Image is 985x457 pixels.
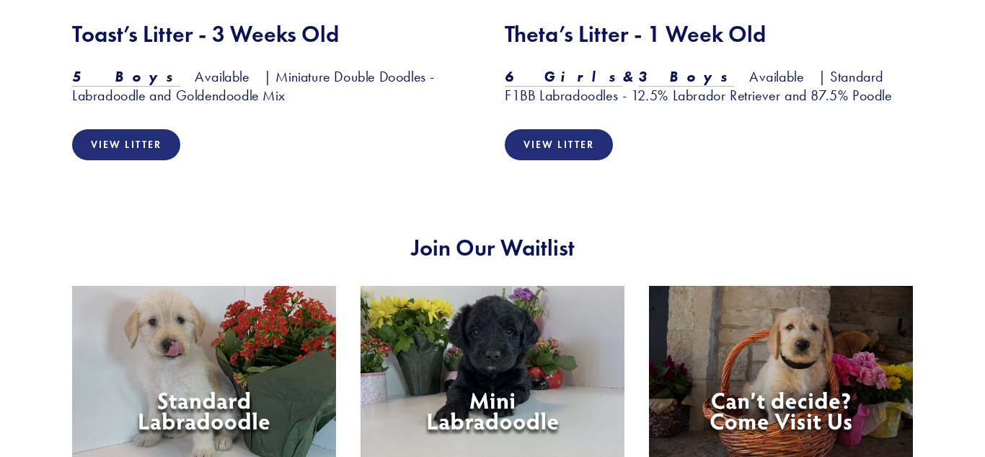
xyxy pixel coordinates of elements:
em: 6 Girls [505,68,622,85]
a: View Litter [505,129,613,160]
img: Standard Deposit [72,286,336,457]
a: 5 Boys [72,68,180,87]
h2: Theta’s Litter - 1 Week Old [505,20,913,48]
h2: Join Our Waitlist [72,234,913,261]
a: 6 Girls [505,68,622,87]
h3: Available | Standard F1BB Labradoodles - 12.5% Labrador Retriever and 87.5% Poodle [505,67,913,105]
h2: Toast’s Litter - 3 Weeks Old [72,20,480,48]
h3: Available | Miniature Double Doodles - Labradoodle and Goldendoodle Mix [72,67,480,105]
a: 3 Boys [638,68,735,87]
em: 3 Boys [638,68,735,85]
a: View Litter [72,129,180,160]
em: & [622,68,638,85]
em: 5 Boys [72,68,180,85]
img: General Deposit [649,286,913,457]
img: Mini Deposit [361,286,624,457]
